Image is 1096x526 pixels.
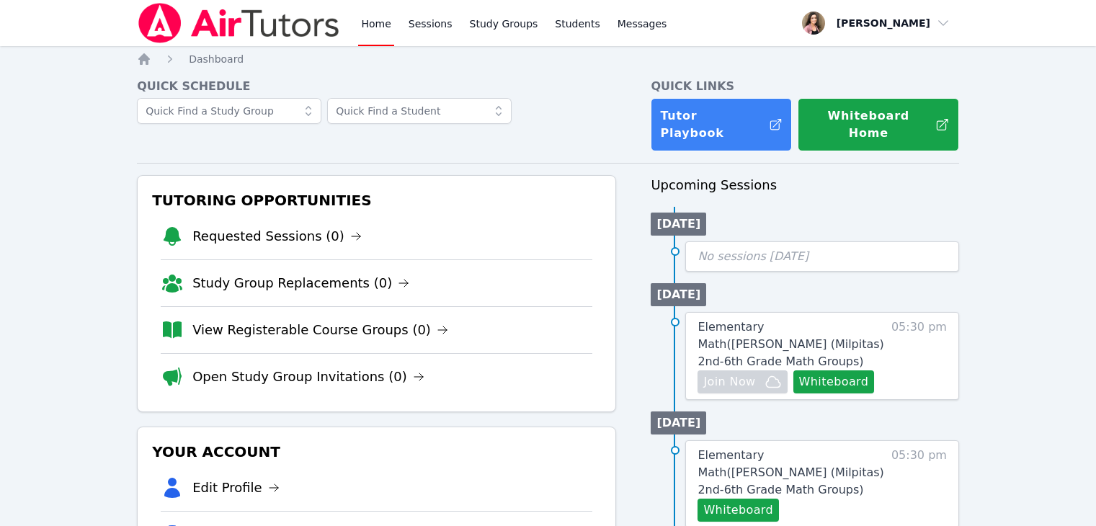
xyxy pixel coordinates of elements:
[189,53,244,65] span: Dashboard
[798,98,959,151] button: Whiteboard Home
[192,226,362,246] a: Requested Sessions (0)
[703,373,755,391] span: Join Now
[137,78,616,95] h4: Quick Schedule
[192,367,424,387] a: Open Study Group Invitations (0)
[698,318,884,370] a: Elementary Math([PERSON_NAME] (Milpitas) 2nd-6th Grade Math Groups)
[149,187,604,213] h3: Tutoring Opportunities
[698,249,808,263] span: No sessions [DATE]
[651,283,706,306] li: [DATE]
[618,17,667,31] span: Messages
[192,273,409,293] a: Study Group Replacements (0)
[137,3,341,43] img: Air Tutors
[192,478,280,498] a: Edit Profile
[192,320,448,340] a: View Registerable Course Groups (0)
[698,370,787,393] button: Join Now
[651,175,959,195] h3: Upcoming Sessions
[651,98,792,151] a: Tutor Playbook
[891,318,947,393] span: 05:30 pm
[651,213,706,236] li: [DATE]
[698,320,883,368] span: Elementary Math ( [PERSON_NAME] (Milpitas) 2nd-6th Grade Math Groups )
[891,447,947,522] span: 05:30 pm
[651,411,706,434] li: [DATE]
[698,447,884,499] a: Elementary Math([PERSON_NAME] (Milpitas) 2nd-6th Grade Math Groups)
[137,52,959,66] nav: Breadcrumb
[651,78,959,95] h4: Quick Links
[698,499,779,522] button: Whiteboard
[793,370,875,393] button: Whiteboard
[698,448,883,496] span: Elementary Math ( [PERSON_NAME] (Milpitas) 2nd-6th Grade Math Groups )
[189,52,244,66] a: Dashboard
[327,98,512,124] input: Quick Find a Student
[137,98,321,124] input: Quick Find a Study Group
[149,439,604,465] h3: Your Account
